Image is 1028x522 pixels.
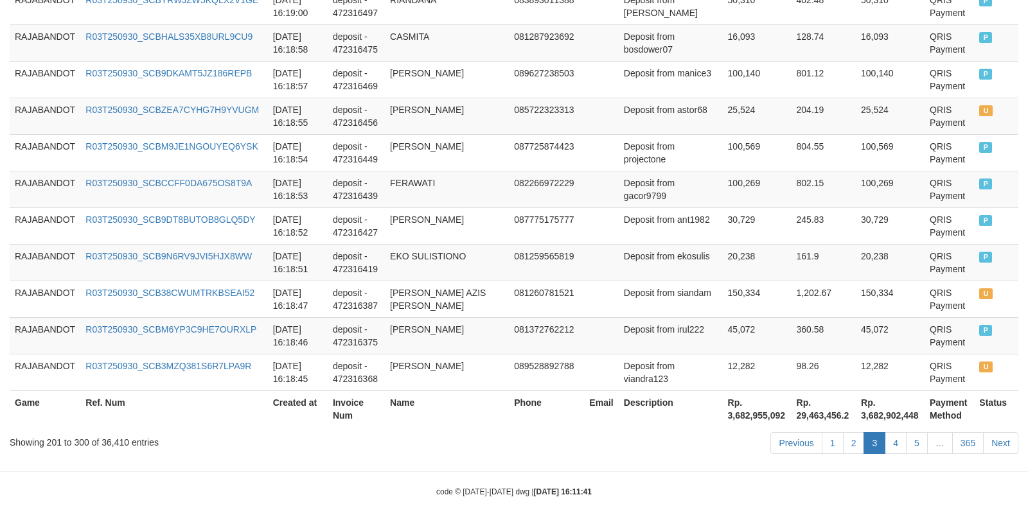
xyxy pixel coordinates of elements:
th: Rp. 3,682,902,448 [856,390,925,427]
th: Created at [268,390,328,427]
td: 12,282 [856,354,925,390]
td: 45,072 [723,317,792,354]
td: 087775175777 [509,207,584,244]
td: Deposit from projectone [619,134,723,171]
th: Payment Method [925,390,974,427]
td: QRIS Payment [925,244,974,281]
span: UNPAID [979,288,992,299]
td: 100,140 [723,61,792,98]
a: R03T250930_SCBHALS35XB8URL9CU9 [85,31,253,42]
td: deposit - 472316368 [328,354,385,390]
th: Invoice Num [328,390,385,427]
td: 12,282 [723,354,792,390]
td: 089627238503 [509,61,584,98]
span: PAID [979,325,992,336]
td: deposit - 472316387 [328,281,385,317]
td: 081259565819 [509,244,584,281]
td: 20,238 [856,244,925,281]
td: QRIS Payment [925,207,974,244]
span: PAID [979,252,992,263]
td: [PERSON_NAME] [385,134,509,171]
td: 081260781521 [509,281,584,317]
td: [DATE] 16:18:53 [268,171,328,207]
span: PAID [979,178,992,189]
td: 16,093 [856,24,925,61]
td: 98.26 [792,354,856,390]
td: [DATE] 16:18:57 [268,61,328,98]
th: Status [974,390,1018,427]
td: [DATE] 16:18:51 [268,244,328,281]
td: QRIS Payment [925,134,974,171]
th: Name [385,390,509,427]
td: 128.74 [792,24,856,61]
td: 801.12 [792,61,856,98]
a: Next [983,432,1018,454]
td: 087725874423 [509,134,584,171]
span: UNPAID [979,105,992,116]
td: [PERSON_NAME] [385,98,509,134]
td: [PERSON_NAME] [385,207,509,244]
td: 804.55 [792,134,856,171]
a: R03T250930_SCB9DT8BUTOB8GLQ5DY [85,214,255,225]
td: [DATE] 16:18:45 [268,354,328,390]
td: Deposit from gacor9799 [619,171,723,207]
td: Deposit from siandam [619,281,723,317]
a: 1 [822,432,844,454]
small: code © [DATE]-[DATE] dwg | [436,487,592,496]
td: QRIS Payment [925,317,974,354]
td: 20,238 [723,244,792,281]
a: 5 [906,432,928,454]
td: 802.15 [792,171,856,207]
td: 081287923692 [509,24,584,61]
td: [DATE] 16:18:58 [268,24,328,61]
td: deposit - 472316439 [328,171,385,207]
span: UNPAID [979,361,992,372]
td: 25,524 [723,98,792,134]
td: 082266972229 [509,171,584,207]
td: 25,524 [856,98,925,134]
td: [DATE] 16:18:54 [268,134,328,171]
td: [PERSON_NAME] AZIS [PERSON_NAME] [385,281,509,317]
td: QRIS Payment [925,61,974,98]
td: deposit - 472316427 [328,207,385,244]
td: 150,334 [723,281,792,317]
td: QRIS Payment [925,171,974,207]
td: 100,269 [856,171,925,207]
a: 3 [864,432,885,454]
td: 16,093 [723,24,792,61]
td: Deposit from ekosulis [619,244,723,281]
span: PAID [979,142,992,153]
td: 45,072 [856,317,925,354]
th: Phone [509,390,584,427]
strong: [DATE] 16:11:41 [534,487,592,496]
td: 360.58 [792,317,856,354]
td: RAJABANDOT [10,24,80,61]
td: 1,202.67 [792,281,856,317]
td: [DATE] 16:18:52 [268,207,328,244]
td: FERAWATI [385,171,509,207]
td: Deposit from ant1982 [619,207,723,244]
a: … [927,432,953,454]
td: CASMITA [385,24,509,61]
td: deposit - 472316449 [328,134,385,171]
td: [DATE] 16:18:47 [268,281,328,317]
td: [PERSON_NAME] [385,61,509,98]
td: deposit - 472316456 [328,98,385,134]
td: 100,569 [723,134,792,171]
th: Rp. 3,682,955,092 [723,390,792,427]
th: Rp. 29,463,456.2 [792,390,856,427]
td: 089528892788 [509,354,584,390]
td: 30,729 [723,207,792,244]
td: deposit - 472316419 [328,244,385,281]
span: PAID [979,215,992,226]
td: deposit - 472316469 [328,61,385,98]
td: QRIS Payment [925,98,974,134]
td: QRIS Payment [925,354,974,390]
td: [PERSON_NAME] [385,354,509,390]
td: EKO SULISTIONO [385,244,509,281]
td: QRIS Payment [925,24,974,61]
td: deposit - 472316375 [328,317,385,354]
td: 085722323313 [509,98,584,134]
td: 100,140 [856,61,925,98]
td: 100,569 [856,134,925,171]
